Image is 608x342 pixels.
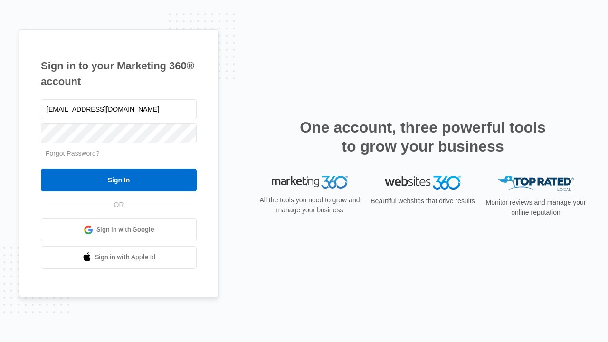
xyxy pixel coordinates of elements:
[272,176,348,189] img: Marketing 360
[370,196,476,206] p: Beautiful websites that drive results
[107,200,131,210] span: OR
[41,99,197,119] input: Email
[297,118,549,156] h2: One account, three powerful tools to grow your business
[498,176,574,191] img: Top Rated Local
[483,198,589,218] p: Monitor reviews and manage your online reputation
[41,58,197,89] h1: Sign in to your Marketing 360® account
[41,169,197,191] input: Sign In
[41,218,197,241] a: Sign in with Google
[41,246,197,269] a: Sign in with Apple Id
[256,195,363,215] p: All the tools you need to grow and manage your business
[385,176,461,190] img: Websites 360
[95,252,156,262] span: Sign in with Apple Id
[96,225,154,235] span: Sign in with Google
[46,150,100,157] a: Forgot Password?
